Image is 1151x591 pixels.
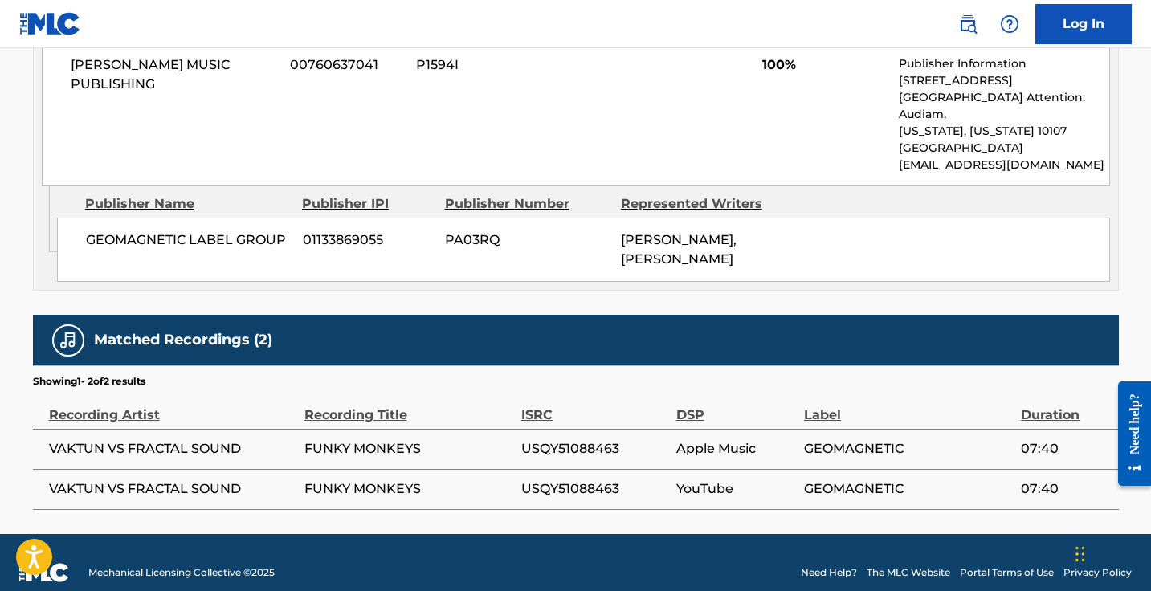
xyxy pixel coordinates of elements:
[1021,389,1110,425] div: Duration
[445,230,609,250] span: PA03RQ
[33,374,145,389] p: Showing 1 - 2 of 2 results
[1071,514,1151,591] iframe: Chat Widget
[59,331,78,350] img: Matched Recordings
[94,331,272,349] h5: Matched Recordings (2)
[521,439,668,459] span: USQY51088463
[86,230,291,250] span: GEOMAGNETIC LABEL GROUP
[867,565,950,580] a: The MLC Website
[290,55,404,75] span: 00760637041
[1071,514,1151,591] div: Widget de chat
[676,479,796,499] span: YouTube
[1106,369,1151,498] iframe: Resource Center
[1000,14,1019,34] img: help
[801,565,857,580] a: Need Help?
[621,194,785,214] div: Represented Writers
[899,123,1108,140] p: [US_STATE], [US_STATE] 10107
[445,194,609,214] div: Publisher Number
[1063,565,1132,580] a: Privacy Policy
[49,479,296,499] span: VAKTUN VS FRACTAL SOUND
[521,389,668,425] div: ISRC
[1035,4,1132,44] a: Log In
[676,389,796,425] div: DSP
[804,479,1013,499] span: GEOMAGNETIC
[899,72,1108,123] p: [STREET_ADDRESS][GEOGRAPHIC_DATA] Attention: Audiam,
[804,389,1013,425] div: Label
[899,55,1108,72] p: Publisher Information
[762,55,887,75] span: 100%
[88,565,275,580] span: Mechanical Licensing Collective © 2025
[19,563,69,582] img: logo
[303,230,433,250] span: 01133869055
[1021,479,1110,499] span: 07:40
[804,439,1013,459] span: GEOMAGNETIC
[71,55,279,94] span: [PERSON_NAME] MUSIC PUBLISHING
[960,565,1054,580] a: Portal Terms of Use
[621,232,737,267] span: [PERSON_NAME], [PERSON_NAME]
[676,439,796,459] span: Apple Music
[49,439,296,459] span: VAKTUN VS FRACTAL SOUND
[302,194,433,214] div: Publisher IPI
[1021,439,1110,459] span: 07:40
[304,479,513,499] span: FUNKY MONKEYS
[304,389,513,425] div: Recording Title
[958,14,978,34] img: search
[1075,530,1085,578] div: Arrastrar
[416,55,572,75] span: P1594I
[899,140,1108,157] p: [GEOGRAPHIC_DATA]
[952,8,984,40] a: Public Search
[85,194,290,214] div: Publisher Name
[19,12,81,35] img: MLC Logo
[521,479,668,499] span: USQY51088463
[899,157,1108,173] p: [EMAIL_ADDRESS][DOMAIN_NAME]
[994,8,1026,40] div: Help
[304,439,513,459] span: FUNKY MONKEYS
[49,389,296,425] div: Recording Artist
